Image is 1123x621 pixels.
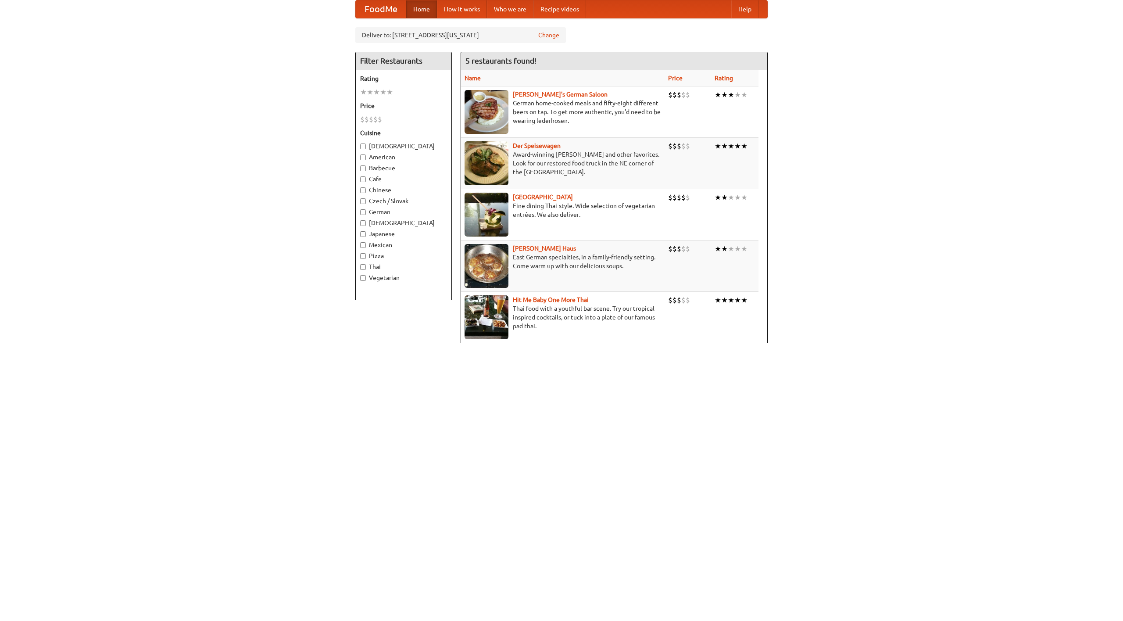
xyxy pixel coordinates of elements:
b: [GEOGRAPHIC_DATA] [513,194,573,201]
li: ★ [715,193,721,202]
input: Cafe [360,176,366,182]
label: Barbecue [360,164,447,172]
label: Pizza [360,251,447,260]
li: $ [686,90,690,100]
a: Change [538,31,559,39]
li: ★ [728,295,734,305]
h4: Filter Restaurants [356,52,451,70]
input: German [360,209,366,215]
input: Mexican [360,242,366,248]
h5: Rating [360,74,447,83]
a: Der Speisewagen [513,142,561,149]
a: Price [668,75,683,82]
li: ★ [721,244,728,254]
li: $ [672,295,677,305]
li: $ [668,295,672,305]
li: $ [677,193,681,202]
p: East German specialties, in a family-friendly setting. Come warm up with our delicious soups. [465,253,661,270]
li: $ [378,115,382,124]
label: [DEMOGRAPHIC_DATA] [360,219,447,227]
label: Mexican [360,241,447,249]
li: ★ [715,90,721,100]
input: American [360,154,366,160]
li: ★ [728,141,734,151]
li: $ [686,141,690,151]
a: Name [465,75,481,82]
li: $ [373,115,378,124]
h5: Cuisine [360,129,447,137]
li: ★ [715,244,721,254]
li: ★ [734,244,741,254]
li: ★ [721,295,728,305]
img: speisewagen.jpg [465,141,508,185]
a: Recipe videos [533,0,586,18]
input: Czech / Slovak [360,198,366,204]
li: $ [672,90,677,100]
input: Japanese [360,231,366,237]
li: ★ [728,193,734,202]
li: ★ [728,244,734,254]
li: $ [672,193,677,202]
input: [DEMOGRAPHIC_DATA] [360,220,366,226]
li: $ [681,244,686,254]
img: babythai.jpg [465,295,508,339]
li: $ [668,193,672,202]
h5: Price [360,101,447,110]
li: ★ [386,87,393,97]
li: $ [360,115,365,124]
label: Cafe [360,175,447,183]
label: Vegetarian [360,273,447,282]
label: Thai [360,262,447,271]
li: ★ [741,141,747,151]
li: ★ [734,193,741,202]
li: ★ [715,141,721,151]
input: Pizza [360,253,366,259]
label: American [360,153,447,162]
a: [PERSON_NAME] Haus [513,245,576,252]
input: Vegetarian [360,275,366,281]
li: ★ [734,90,741,100]
a: FoodMe [356,0,406,18]
li: $ [677,295,681,305]
label: Czech / Slovak [360,197,447,205]
a: Rating [715,75,733,82]
li: $ [681,141,686,151]
li: $ [369,115,373,124]
label: Japanese [360,230,447,238]
li: $ [686,244,690,254]
p: Thai food with a youthful bar scene. Try our tropical inspired cocktails, or tuck into a plate of... [465,304,661,330]
label: Chinese [360,186,447,194]
li: ★ [741,244,747,254]
img: satay.jpg [465,193,508,237]
li: $ [686,193,690,202]
li: ★ [367,87,373,97]
p: Award-winning [PERSON_NAME] and other favorites. Look for our restored food truck in the NE corne... [465,150,661,176]
li: ★ [734,141,741,151]
label: [DEMOGRAPHIC_DATA] [360,142,447,151]
li: $ [672,141,677,151]
li: $ [672,244,677,254]
li: ★ [721,141,728,151]
li: ★ [741,193,747,202]
li: ★ [728,90,734,100]
a: [PERSON_NAME]'s German Saloon [513,91,608,98]
input: [DEMOGRAPHIC_DATA] [360,144,366,149]
li: ★ [380,87,386,97]
li: $ [681,193,686,202]
input: Thai [360,264,366,270]
a: Who we are [487,0,533,18]
li: ★ [360,87,367,97]
div: Deliver to: [STREET_ADDRESS][US_STATE] [355,27,566,43]
a: Hit Me Baby One More Thai [513,296,589,303]
img: esthers.jpg [465,90,508,134]
input: Chinese [360,187,366,193]
input: Barbecue [360,165,366,171]
a: Home [406,0,437,18]
li: $ [686,295,690,305]
li: ★ [373,87,380,97]
ng-pluralize: 5 restaurants found! [465,57,536,65]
